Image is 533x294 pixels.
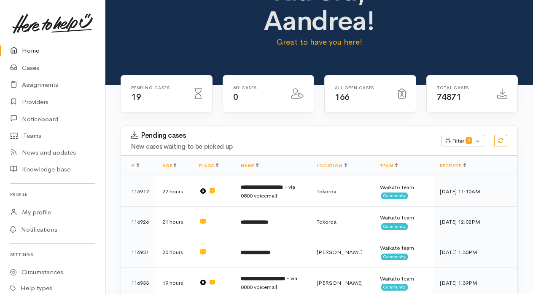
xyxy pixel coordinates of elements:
[223,36,416,48] p: Great to have you here!
[381,254,408,260] span: Community
[433,176,517,207] td: [DATE] 11:10AM
[233,92,238,102] span: 0
[373,237,433,267] td: Waikato team
[381,284,408,291] span: Community
[381,223,408,230] span: Community
[437,86,487,90] h6: Total cases
[131,163,139,168] a: #
[373,176,433,207] td: Waikato team
[241,183,295,199] span: - via 0800 voicemail
[233,86,281,90] h6: My cases
[10,249,95,260] h6: Settings
[121,207,156,237] td: 116926
[121,237,156,267] td: 116931
[131,131,431,140] h3: Pending cases
[162,163,176,168] a: Age
[199,163,218,168] a: Flags
[335,86,388,90] h6: All Open cases
[131,143,431,150] h4: New cases waiting to be picked up
[380,163,397,168] a: Team
[10,189,95,200] h6: Profile
[440,163,466,168] a: Received
[441,135,484,147] button: Filter0
[317,218,336,225] span: Tokoroa
[317,188,336,195] span: Tokoroa
[241,163,258,168] a: Name
[317,163,347,168] a: Location
[335,92,350,102] span: 166
[156,237,192,267] td: 20 hours
[433,237,517,267] td: [DATE] 1:30PM
[131,92,141,102] span: 19
[121,176,156,207] td: 116917
[317,279,363,286] span: [PERSON_NAME]
[131,86,184,90] h6: Pending cases
[317,249,363,256] span: [PERSON_NAME]
[156,207,192,237] td: 21 hours
[433,207,517,237] td: [DATE] 12:02PM
[156,176,192,207] td: 22 hours
[466,137,472,144] span: 0
[437,92,461,102] span: 74871
[381,192,408,199] span: Community
[373,207,433,237] td: Waikato team
[241,275,297,291] span: - via 0800 voicemail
